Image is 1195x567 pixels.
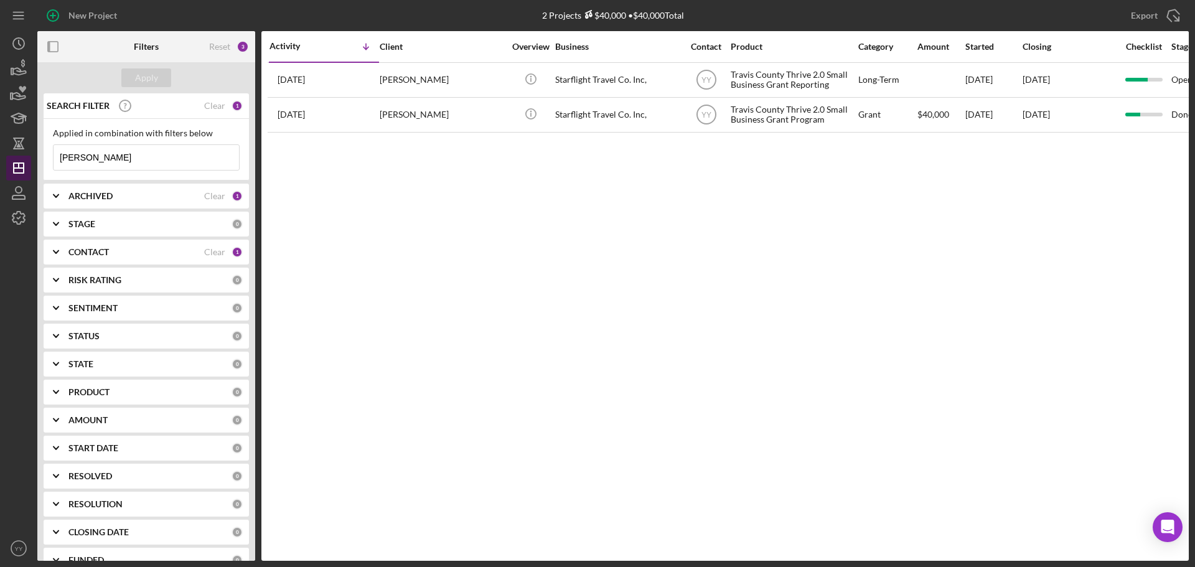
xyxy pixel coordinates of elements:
[232,274,243,286] div: 0
[1131,3,1158,28] div: Export
[68,219,95,229] b: STAGE
[232,330,243,342] div: 0
[278,110,305,119] time: 2024-06-13 21:30
[232,246,243,258] div: 1
[858,42,916,52] div: Category
[1118,3,1189,28] button: Export
[731,63,855,96] div: Travis County Thrive 2.0 Small Business Grant Reporting
[68,471,112,481] b: RESOLVED
[232,358,243,370] div: 0
[380,42,504,52] div: Client
[380,98,504,131] div: [PERSON_NAME]
[507,42,554,52] div: Overview
[209,42,230,52] div: Reset
[237,40,249,53] div: 3
[232,443,243,454] div: 0
[204,101,225,111] div: Clear
[53,128,240,138] div: Applied in combination with filters below
[581,10,626,21] div: $40,000
[380,63,504,96] div: [PERSON_NAME]
[68,331,100,341] b: STATUS
[68,499,123,509] b: RESOLUTION
[15,545,23,552] text: YY
[731,98,855,131] div: Travis County Thrive 2.0 Small Business Grant Program
[701,76,711,85] text: YY
[68,3,117,28] div: New Project
[232,415,243,426] div: 0
[965,98,1021,131] div: [DATE]
[232,555,243,566] div: 0
[917,98,964,131] div: $40,000
[1023,74,1050,85] time: [DATE]
[555,98,680,131] div: Starflight Travel Co. Inc,
[1117,42,1170,52] div: Checklist
[683,42,729,52] div: Contact
[68,555,104,565] b: FUNDED
[204,247,225,257] div: Clear
[701,111,711,119] text: YY
[68,443,118,453] b: START DATE
[232,527,243,538] div: 0
[731,42,855,52] div: Product
[858,63,916,96] div: Long-Term
[965,42,1021,52] div: Started
[232,218,243,230] div: 0
[68,191,113,201] b: ARCHIVED
[37,3,129,28] button: New Project
[6,536,31,561] button: YY
[68,387,110,397] b: PRODUCT
[1023,42,1116,52] div: Closing
[232,471,243,482] div: 0
[121,68,171,87] button: Apply
[134,42,159,52] b: Filters
[269,41,324,51] div: Activity
[68,247,109,257] b: CONTACT
[68,359,93,369] b: STATE
[68,527,129,537] b: CLOSING DATE
[68,415,108,425] b: AMOUNT
[135,68,158,87] div: Apply
[232,499,243,510] div: 0
[204,191,225,201] div: Clear
[542,10,684,21] div: 2 Projects • $40,000 Total
[68,275,121,285] b: RISK RATING
[555,42,680,52] div: Business
[965,63,1021,96] div: [DATE]
[917,42,964,52] div: Amount
[232,302,243,314] div: 0
[68,303,118,313] b: SENTIMENT
[1153,512,1183,542] div: Open Intercom Messenger
[858,98,916,131] div: Grant
[1023,109,1050,119] time: [DATE]
[278,75,305,85] time: 2025-09-17 22:50
[232,190,243,202] div: 1
[232,387,243,398] div: 0
[47,101,110,111] b: SEARCH FILTER
[232,100,243,111] div: 1
[555,63,680,96] div: Starflight Travel Co. Inc,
